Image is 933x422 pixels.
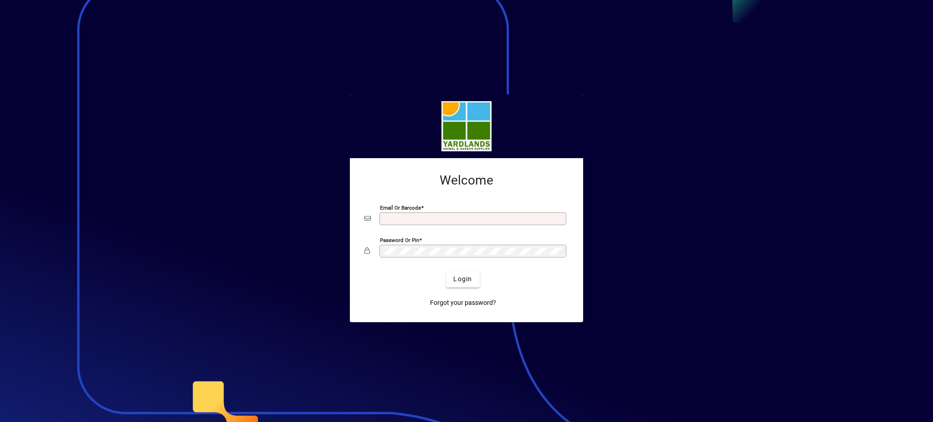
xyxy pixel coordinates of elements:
[364,173,569,188] h2: Welcome
[430,298,496,308] span: Forgot your password?
[380,237,419,243] mat-label: Password or Pin
[453,274,472,284] span: Login
[380,204,421,211] mat-label: Email or Barcode
[426,295,500,311] a: Forgot your password?
[446,271,479,288] button: Login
